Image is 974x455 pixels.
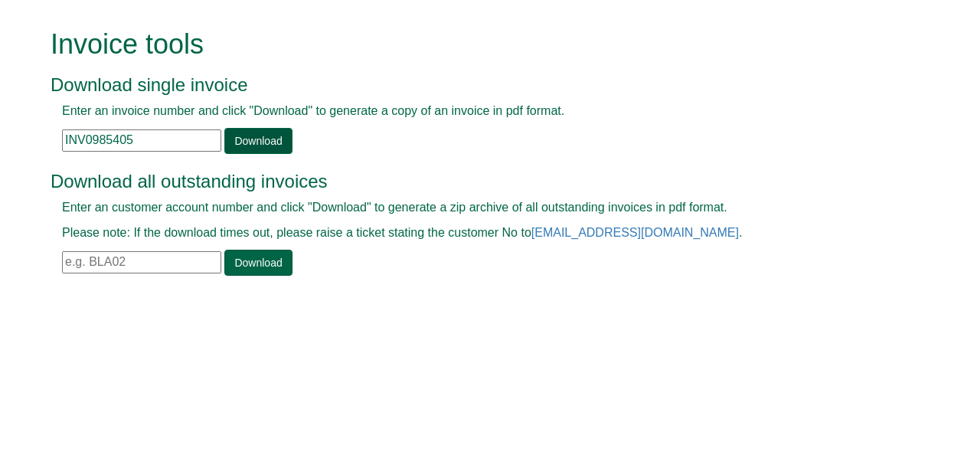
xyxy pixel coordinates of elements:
[51,172,889,191] h3: Download all outstanding invoices
[62,199,878,217] p: Enter an customer account number and click "Download" to generate a zip archive of all outstandin...
[62,129,221,152] input: e.g. INV1234
[51,29,889,60] h1: Invoice tools
[62,251,221,273] input: e.g. BLA02
[224,250,292,276] a: Download
[531,226,739,239] a: [EMAIL_ADDRESS][DOMAIN_NAME]
[62,103,878,120] p: Enter an invoice number and click "Download" to generate a copy of an invoice in pdf format.
[224,128,292,154] a: Download
[51,75,889,95] h3: Download single invoice
[62,224,878,242] p: Please note: If the download times out, please raise a ticket stating the customer No to .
